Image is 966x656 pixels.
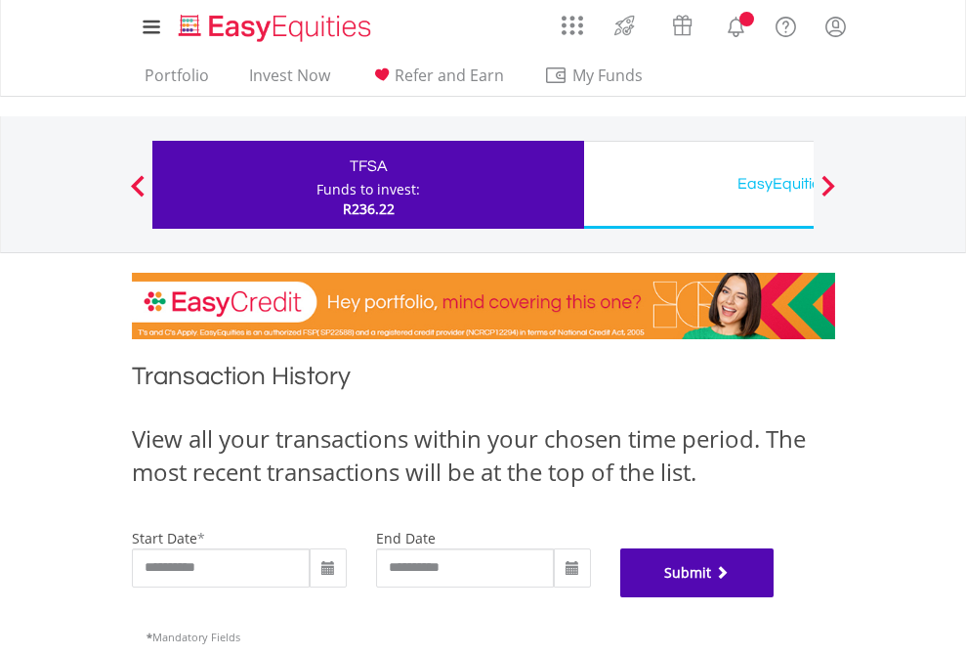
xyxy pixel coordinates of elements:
[343,199,395,218] span: R236.22
[132,422,835,490] div: View all your transactions within your chosen time period. The most recent transactions will be a...
[609,10,641,41] img: thrive-v2.svg
[653,5,711,41] a: Vouchers
[395,65,504,86] span: Refer and Earn
[132,529,197,547] label: start date
[316,180,420,199] div: Funds to invest:
[376,529,436,547] label: end date
[620,548,775,597] button: Submit
[362,66,512,96] a: Refer and Earn
[171,5,379,44] a: Home page
[241,66,338,96] a: Invest Now
[164,153,572,180] div: TFSA
[562,15,583,36] img: grid-menu-icon.svg
[711,5,761,44] a: Notifications
[118,185,157,204] button: Previous
[544,63,672,88] span: My Funds
[147,630,240,644] span: Mandatory Fields
[666,10,698,41] img: vouchers-v2.svg
[809,185,848,204] button: Next
[137,66,217,96] a: Portfolio
[811,5,861,48] a: My Profile
[549,5,596,36] a: AppsGrid
[175,12,379,44] img: EasyEquities_Logo.png
[761,5,811,44] a: FAQ's and Support
[132,273,835,339] img: EasyCredit Promotion Banner
[132,359,835,403] h1: Transaction History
